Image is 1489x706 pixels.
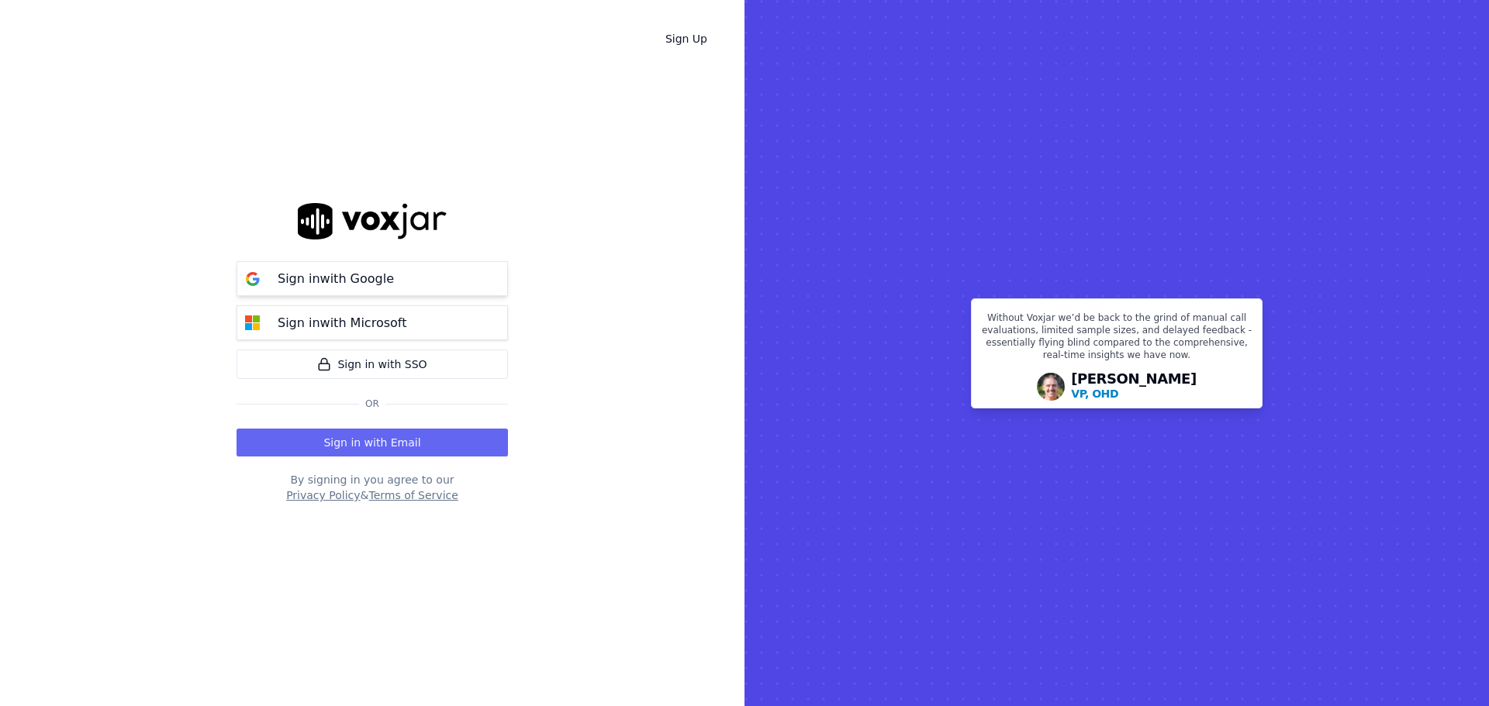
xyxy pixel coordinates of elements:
[237,429,508,456] button: Sign in with Email
[286,487,360,503] button: Privacy Policy
[237,261,508,296] button: Sign inwith Google
[368,487,458,503] button: Terms of Service
[1037,373,1065,401] img: Avatar
[237,305,508,340] button: Sign inwith Microsoft
[237,472,508,503] div: By signing in you agree to our &
[278,314,406,332] p: Sign in with Microsoft
[653,25,720,53] a: Sign Up
[237,263,268,294] img: google Sign in button
[1071,386,1118,401] p: VP, OHD
[359,398,385,410] span: Or
[981,312,1252,367] p: Without Voxjar we’d be back to the grind of manual call evaluations, limited sample sizes, and de...
[278,270,394,288] p: Sign in with Google
[237,308,268,339] img: microsoft Sign in button
[237,350,508,379] a: Sign in with SSO
[298,203,447,239] img: logo
[1071,372,1197,401] div: [PERSON_NAME]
